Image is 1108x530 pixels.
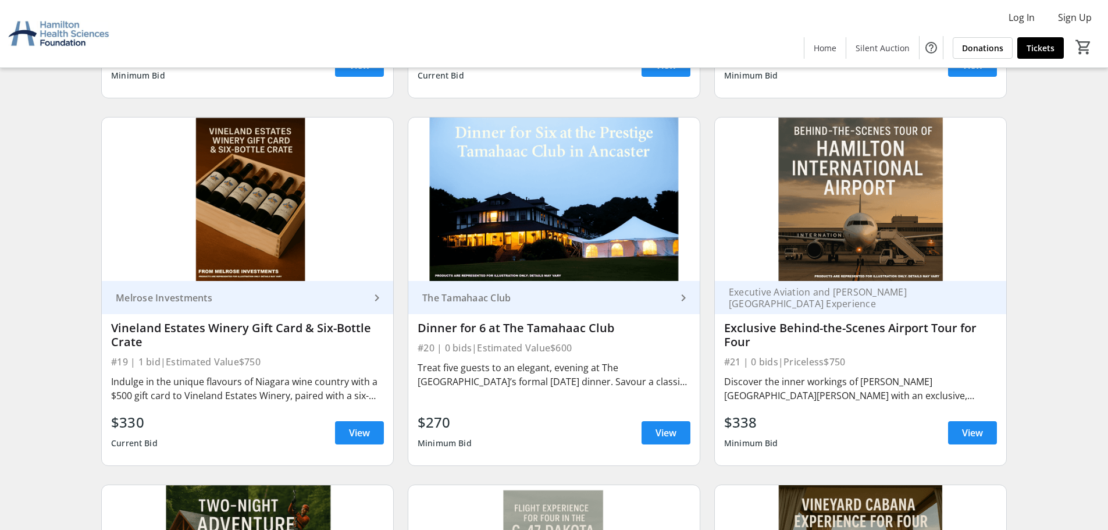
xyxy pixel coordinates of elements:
[1017,37,1064,59] a: Tickets
[846,37,919,59] a: Silent Auction
[655,426,676,440] span: View
[111,412,158,433] div: $330
[724,321,997,349] div: Exclusive Behind-the-Scenes Airport Tour for Four
[715,118,1006,282] img: Exclusive Behind-the-Scenes Airport Tour for Four
[408,118,700,282] img: Dinner for 6 at The Tamahaac Club
[335,421,384,444] a: View
[962,42,1003,54] span: Donations
[418,292,676,304] div: The Tamahaac Club
[370,291,384,305] mat-icon: keyboard_arrow_right
[1027,42,1054,54] span: Tickets
[418,340,690,356] div: #20 | 0 bids | Estimated Value $600
[724,286,983,310] div: Executive Aviation and [PERSON_NAME][GEOGRAPHIC_DATA] Experience
[999,8,1044,27] button: Log In
[111,292,370,304] div: Melrose Investments
[1049,8,1101,27] button: Sign Up
[111,375,384,403] div: Indulge in the unique flavours of Niagara wine country with a $500 gift card to Vineland Estates ...
[1058,10,1092,24] span: Sign Up
[335,54,384,77] a: View
[920,36,943,59] button: Help
[111,433,158,454] div: Current Bid
[953,37,1013,59] a: Donations
[418,433,472,454] div: Minimum Bid
[948,421,997,444] a: View
[1073,37,1094,58] button: Cart
[102,118,393,282] img: Vineland Estates Winery Gift Card & Six-Bottle Crate
[962,426,983,440] span: View
[111,354,384,370] div: #19 | 1 bid | Estimated Value $750
[724,65,778,86] div: Minimum Bid
[856,42,910,54] span: Silent Auction
[676,291,690,305] mat-icon: keyboard_arrow_right
[349,426,370,440] span: View
[111,321,384,349] div: Vineland Estates Winery Gift Card & Six-Bottle Crate
[642,421,690,444] a: View
[418,361,690,389] div: Treat five guests to an elegant, evening at The [GEOGRAPHIC_DATA]’s formal [DATE] dinner. Savour ...
[418,412,472,433] div: $270
[642,54,690,77] a: View
[724,375,997,403] div: Discover the inner workings of [PERSON_NAME][GEOGRAPHIC_DATA][PERSON_NAME] with an exclusive, gui...
[7,5,111,63] img: Hamilton Health Sciences Foundation's Logo
[804,37,846,59] a: Home
[408,281,700,314] a: The Tamahaac Club
[724,433,778,454] div: Minimum Bid
[418,65,464,86] div: Current Bid
[814,42,836,54] span: Home
[948,54,997,77] a: View
[102,281,393,314] a: Melrose Investments
[111,65,165,86] div: Minimum Bid
[418,321,690,335] div: Dinner for 6 at The Tamahaac Club
[724,354,997,370] div: #21 | 0 bids | Priceless $750
[1009,10,1035,24] span: Log In
[724,412,778,433] div: $338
